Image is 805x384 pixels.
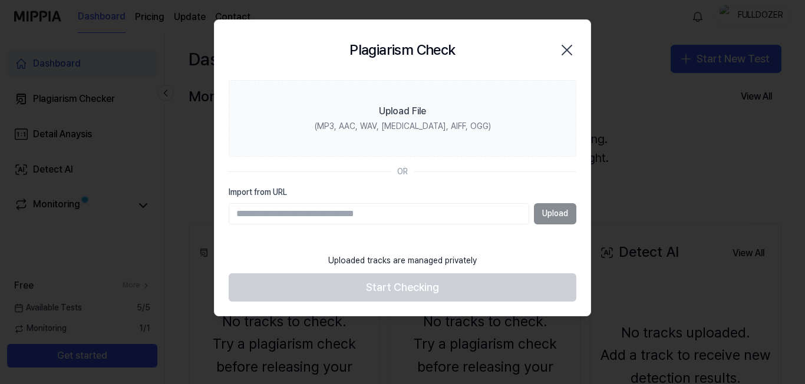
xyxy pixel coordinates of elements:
[315,121,491,133] div: (MP3, AAC, WAV, [MEDICAL_DATA], AIFF, OGG)
[349,39,455,61] h2: Plagiarism Check
[229,187,576,198] label: Import from URL
[321,248,484,274] div: Uploaded tracks are managed privately
[379,104,426,118] div: Upload File
[397,166,408,178] div: OR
